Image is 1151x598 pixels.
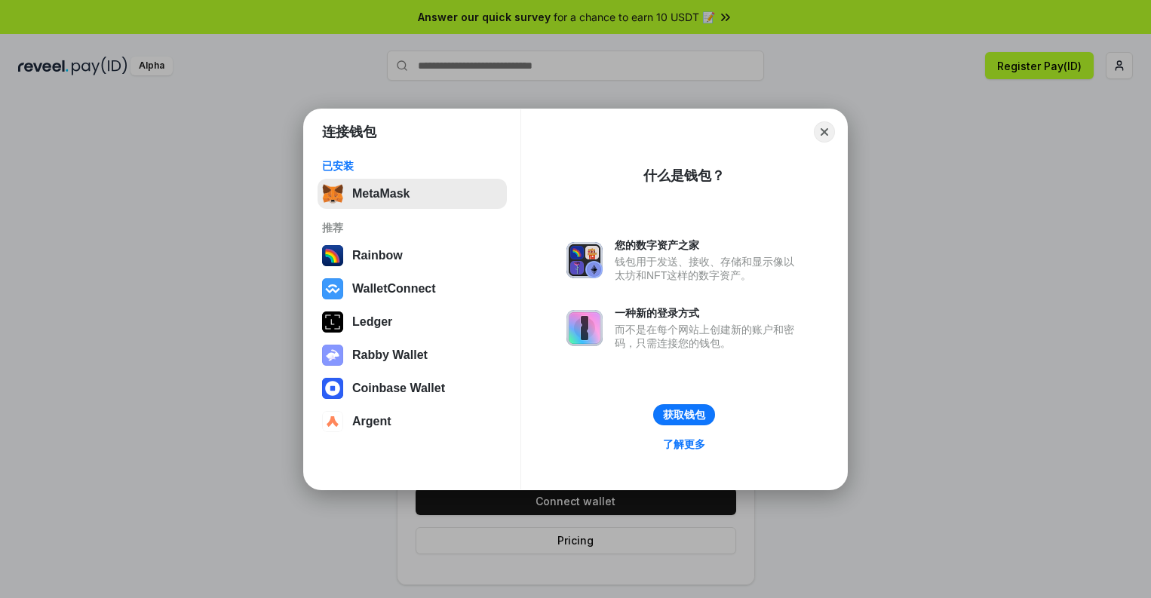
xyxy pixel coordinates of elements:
img: svg+xml,%3Csvg%20fill%3D%22none%22%20height%3D%2233%22%20viewBox%3D%220%200%2035%2033%22%20width%... [322,183,343,204]
div: Argent [352,415,391,428]
button: Close [814,121,835,143]
img: svg+xml,%3Csvg%20width%3D%2228%22%20height%3D%2228%22%20viewBox%3D%220%200%2028%2028%22%20fill%3D... [322,411,343,432]
button: WalletConnect [318,274,507,304]
button: Rainbow [318,241,507,271]
button: Ledger [318,307,507,337]
a: 了解更多 [654,434,714,454]
img: svg+xml,%3Csvg%20width%3D%2228%22%20height%3D%2228%22%20viewBox%3D%220%200%2028%2028%22%20fill%3D... [322,378,343,399]
img: svg+xml,%3Csvg%20xmlns%3D%22http%3A%2F%2Fwww.w3.org%2F2000%2Fsvg%22%20width%3D%2228%22%20height%3... [322,311,343,333]
div: Rabby Wallet [352,348,428,362]
button: Coinbase Wallet [318,373,507,403]
div: 推荐 [322,221,502,235]
img: svg+xml,%3Csvg%20xmlns%3D%22http%3A%2F%2Fwww.w3.org%2F2000%2Fsvg%22%20fill%3D%22none%22%20viewBox... [566,310,603,346]
div: 钱包用于发送、接收、存储和显示像以太坊和NFT这样的数字资产。 [615,255,802,282]
img: svg+xml,%3Csvg%20width%3D%22120%22%20height%3D%22120%22%20viewBox%3D%220%200%20120%20120%22%20fil... [322,245,343,266]
div: 了解更多 [663,437,705,451]
h1: 连接钱包 [322,123,376,141]
div: 获取钱包 [663,408,705,422]
button: MetaMask [318,179,507,209]
button: Rabby Wallet [318,340,507,370]
div: Ledger [352,315,392,329]
img: svg+xml,%3Csvg%20xmlns%3D%22http%3A%2F%2Fwww.w3.org%2F2000%2Fsvg%22%20fill%3D%22none%22%20viewBox... [566,242,603,278]
div: 什么是钱包？ [643,167,725,185]
div: 一种新的登录方式 [615,306,802,320]
img: svg+xml,%3Csvg%20xmlns%3D%22http%3A%2F%2Fwww.w3.org%2F2000%2Fsvg%22%20fill%3D%22none%22%20viewBox... [322,345,343,366]
div: Rainbow [352,249,403,262]
div: WalletConnect [352,282,436,296]
button: Argent [318,406,507,437]
div: 已安装 [322,159,502,173]
div: MetaMask [352,187,410,201]
button: 获取钱包 [653,404,715,425]
img: svg+xml,%3Csvg%20width%3D%2228%22%20height%3D%2228%22%20viewBox%3D%220%200%2028%2028%22%20fill%3D... [322,278,343,299]
div: 而不是在每个网站上创建新的账户和密码，只需连接您的钱包。 [615,323,802,350]
div: 您的数字资产之家 [615,238,802,252]
div: Coinbase Wallet [352,382,445,395]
